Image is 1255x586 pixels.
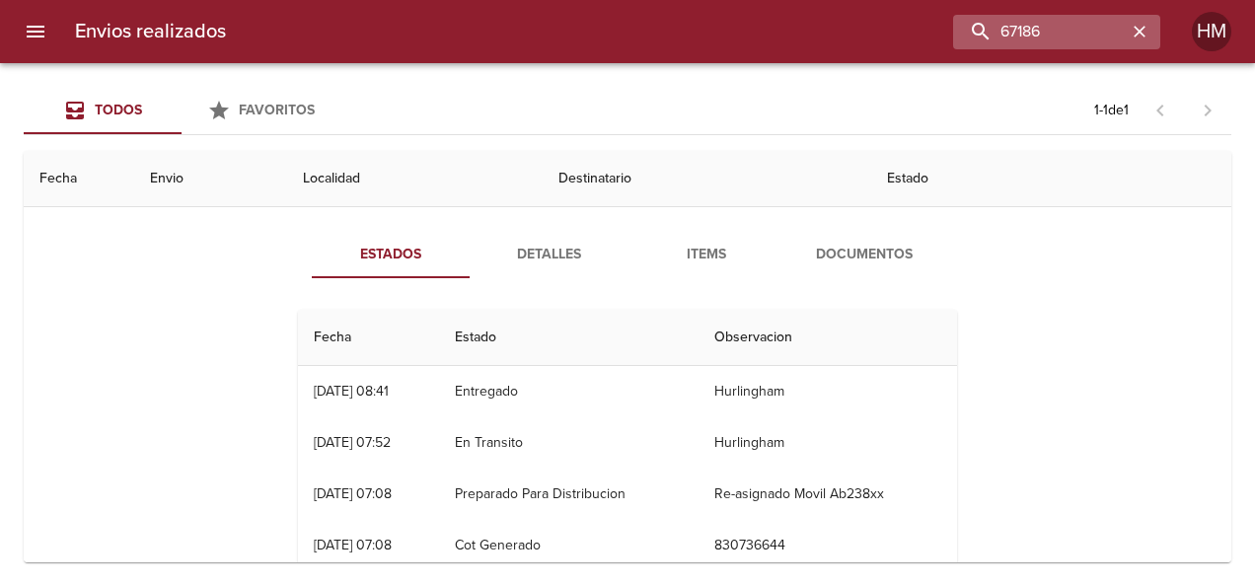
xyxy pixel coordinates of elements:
[1192,12,1231,51] div: HM
[287,151,543,207] th: Localidad
[24,87,339,134] div: Tabs Envios
[314,485,392,502] div: [DATE] 07:08
[439,520,699,571] td: Cot Generado
[439,366,699,417] td: Entregado
[314,434,391,451] div: [DATE] 07:52
[324,243,458,267] span: Estados
[699,469,957,520] td: Re-asignado Movil Ab238xx
[639,243,774,267] span: Items
[1192,12,1231,51] div: Abrir información de usuario
[481,243,616,267] span: Detalles
[95,102,142,118] span: Todos
[699,310,957,366] th: Observacion
[699,520,957,571] td: 830736644
[1094,101,1129,120] p: 1 - 1 de 1
[797,243,931,267] span: Documentos
[871,151,1231,207] th: Estado
[312,231,943,278] div: Tabs detalle de guia
[699,417,957,469] td: Hurlingham
[24,151,134,207] th: Fecha
[439,310,699,366] th: Estado
[75,16,226,47] h6: Envios realizados
[1184,87,1231,134] span: Pagina siguiente
[543,151,871,207] th: Destinatario
[239,102,315,118] span: Favoritos
[699,366,957,417] td: Hurlingham
[439,469,699,520] td: Preparado Para Distribucion
[1137,100,1184,119] span: Pagina anterior
[298,310,439,366] th: Fecha
[953,15,1127,49] input: buscar
[12,8,59,55] button: menu
[439,417,699,469] td: En Transito
[314,537,392,553] div: [DATE] 07:08
[314,383,389,400] div: [DATE] 08:41
[134,151,288,207] th: Envio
